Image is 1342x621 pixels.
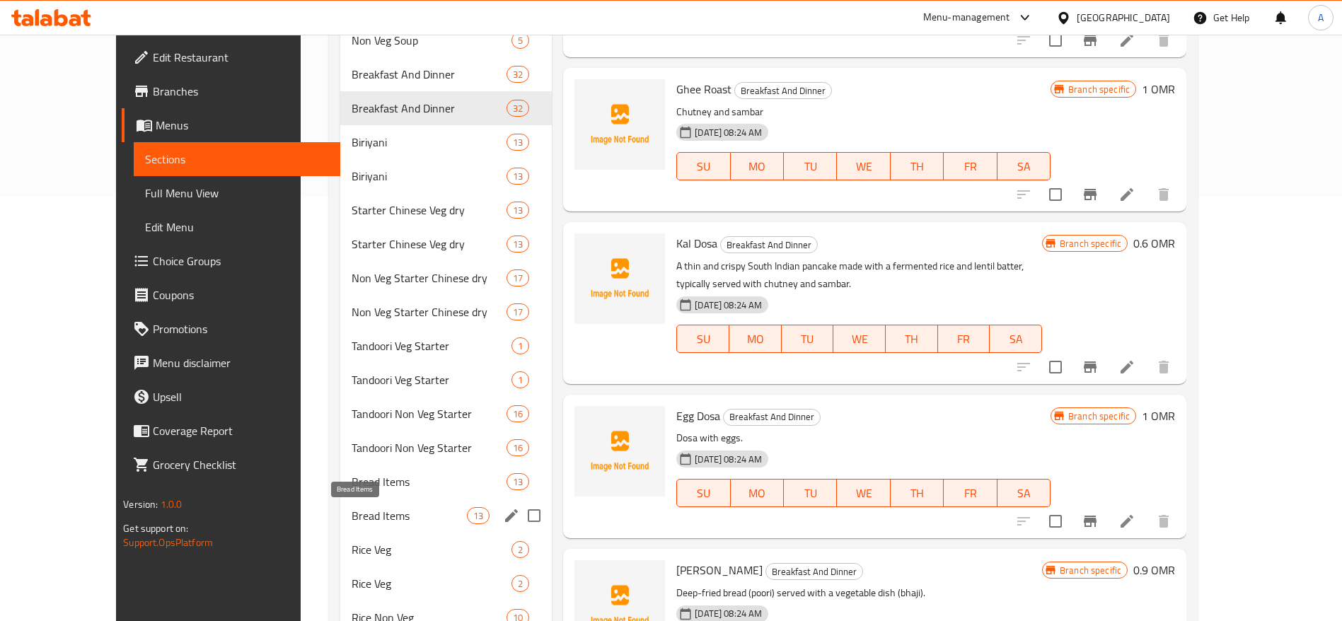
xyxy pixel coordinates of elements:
button: Branch-specific-item [1073,350,1107,384]
div: Starter Chinese Veg dry13 [340,193,552,227]
span: 16 [507,441,528,455]
span: Breakfast And Dinner [721,237,817,253]
button: Branch-specific-item [1073,504,1107,538]
span: Branches [153,83,329,100]
span: Breakfast And Dinner [724,409,820,425]
a: Grocery Checklist [122,448,340,482]
span: [DATE] 08:24 AM [689,298,768,312]
span: Non Veg Starter Chinese dry [352,303,507,320]
div: Tandoori Non Veg Starter [352,405,507,422]
a: Edit menu item [1118,359,1135,376]
span: Breakfast And Dinner [766,564,862,580]
div: items [507,202,529,219]
span: FR [949,483,991,504]
div: Tandoori Non Veg Starter [352,439,507,456]
button: delete [1147,178,1181,211]
button: MO [731,152,784,180]
span: WE [843,483,884,504]
div: items [511,541,529,558]
span: WE [843,156,884,177]
div: items [507,473,529,490]
a: Edit menu item [1118,32,1135,49]
span: [PERSON_NAME] [676,559,763,581]
span: Starter Chinese Veg dry [352,202,507,219]
button: SA [990,325,1042,353]
span: MO [736,156,778,177]
button: SU [676,325,729,353]
span: Non Veg Soup [352,32,511,49]
div: Rice Veg2 [340,533,552,567]
a: Menu disclaimer [122,346,340,380]
span: 32 [507,102,528,115]
span: Breakfast And Dinner [735,83,831,99]
a: Edit menu item [1118,513,1135,530]
span: 16 [507,407,528,421]
span: Non Veg Starter Chinese dry [352,269,507,286]
span: TH [896,483,938,504]
span: 2 [512,577,528,591]
div: Non Veg Soup5 [340,23,552,57]
button: WE [837,152,890,180]
span: Version: [123,495,158,513]
p: Deep-fried bread (poori) served with a vegetable dish (bhaji). [676,584,1042,602]
span: Bread Items [352,473,507,490]
a: Choice Groups [122,244,340,278]
div: items [511,337,529,354]
a: Coverage Report [122,414,340,448]
div: Menu-management [923,9,1010,26]
button: FR [944,479,997,507]
button: TU [784,479,837,507]
span: Select to update [1041,180,1070,209]
a: Coupons [122,278,340,312]
span: Biriyani [352,168,507,185]
span: 13 [507,136,528,149]
span: Egg Dosa [676,405,720,426]
span: Tandoori Veg Starter [352,337,511,354]
h6: 0.9 OMR [1133,560,1175,580]
div: Bread Items13 [340,465,552,499]
span: 13 [507,475,528,489]
span: Select to update [1041,352,1070,382]
div: Breakfast And Dinner [720,236,818,253]
div: Tandoori Veg Starter1 [340,363,552,397]
h6: 1 OMR [1142,79,1175,99]
span: TU [789,483,831,504]
div: items [507,269,529,286]
button: TH [891,152,944,180]
span: WE [839,329,880,349]
div: Biriyani13 [340,125,552,159]
div: items [511,575,529,592]
span: Bread Items [352,507,467,524]
span: 1 [512,339,528,353]
span: Ghee Roast [676,79,731,100]
span: Kal Dosa [676,233,717,254]
div: Non Veg Starter Chinese dry17 [340,261,552,295]
div: Tandoori Non Veg Starter16 [340,397,552,431]
div: items [507,100,529,117]
div: [GEOGRAPHIC_DATA] [1077,10,1170,25]
span: [DATE] 08:24 AM [689,126,768,139]
button: Branch-specific-item [1073,178,1107,211]
span: SA [995,329,1036,349]
span: 13 [507,204,528,217]
span: 13 [507,238,528,251]
span: 13 [507,170,528,183]
span: 13 [468,509,489,523]
span: 17 [507,306,528,319]
span: Rice Veg [352,541,511,558]
span: Rice Veg [352,575,511,592]
span: 5 [512,34,528,47]
div: Tandoori Veg Starter [352,371,511,388]
span: Breakfast And Dinner [352,100,507,117]
span: SU [683,483,724,504]
button: SU [676,479,730,507]
button: MO [731,479,784,507]
button: SA [997,152,1051,180]
span: 32 [507,68,528,81]
span: Branch specific [1063,410,1135,423]
div: items [507,66,529,83]
a: Menus [122,108,340,142]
